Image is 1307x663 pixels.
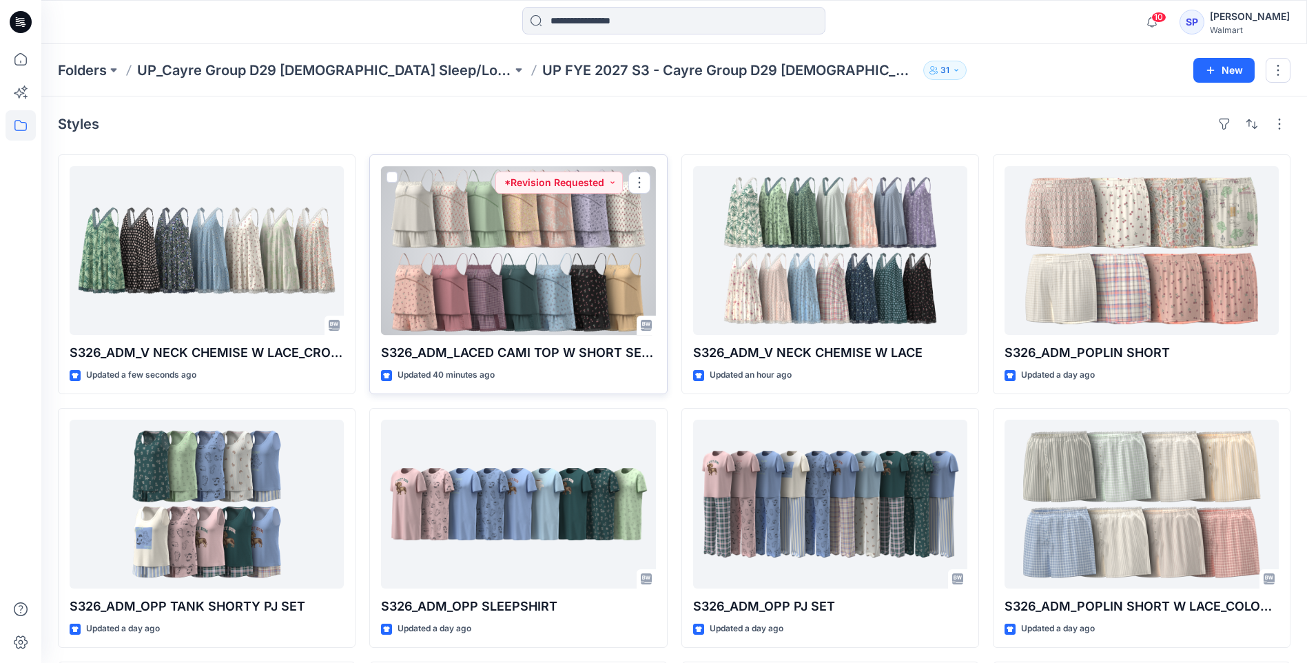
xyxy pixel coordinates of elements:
[693,420,967,589] a: S326_ADM_OPP PJ SET
[398,368,495,382] p: Updated 40 minutes ago
[381,597,655,616] p: S326_ADM_OPP SLEEPSHIRT
[710,368,792,382] p: Updated an hour ago
[58,116,99,132] h4: Styles
[86,622,160,636] p: Updated a day ago
[70,420,344,589] a: S326_ADM_OPP TANK SHORTY PJ SET
[940,63,949,78] p: 31
[1005,597,1279,616] p: S326_ADM_POPLIN SHORT W LACE_COLORWAYS
[693,343,967,363] p: S326_ADM_V NECK CHEMISE W LACE
[1180,10,1204,34] div: SP
[710,622,783,636] p: Updated a day ago
[137,61,512,80] a: UP_Cayre Group D29 [DEMOGRAPHIC_DATA] Sleep/Loungewear
[86,368,196,382] p: Updated a few seconds ago
[1193,58,1255,83] button: New
[1021,368,1095,382] p: Updated a day ago
[693,166,967,335] a: S326_ADM_V NECK CHEMISE W LACE
[70,597,344,616] p: S326_ADM_OPP TANK SHORTY PJ SET
[1151,12,1166,23] span: 10
[381,420,655,589] a: S326_ADM_OPP SLEEPSHIRT
[381,166,655,335] a: S326_ADM_LACED CAMI TOP W SHORT SET_OPT A
[1021,622,1095,636] p: Updated a day ago
[398,622,471,636] p: Updated a day ago
[1210,25,1290,35] div: Walmart
[542,61,917,80] p: UP FYE 2027 S3 - Cayre Group D29 [DEMOGRAPHIC_DATA] Sleepwear
[1005,420,1279,589] a: S326_ADM_POPLIN SHORT W LACE_COLORWAYS
[70,166,344,335] a: S326_ADM_V NECK CHEMISE W LACE_CROSS HATCH
[923,61,967,80] button: 31
[693,597,967,616] p: S326_ADM_OPP PJ SET
[70,343,344,363] p: S326_ADM_V NECK CHEMISE W LACE_CROSS HATCH
[58,61,107,80] a: Folders
[381,343,655,363] p: S326_ADM_LACED CAMI TOP W SHORT SET_OPT A
[1210,8,1290,25] div: [PERSON_NAME]
[1005,166,1279,335] a: S326_ADM_POPLIN SHORT
[1005,343,1279,363] p: S326_ADM_POPLIN SHORT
